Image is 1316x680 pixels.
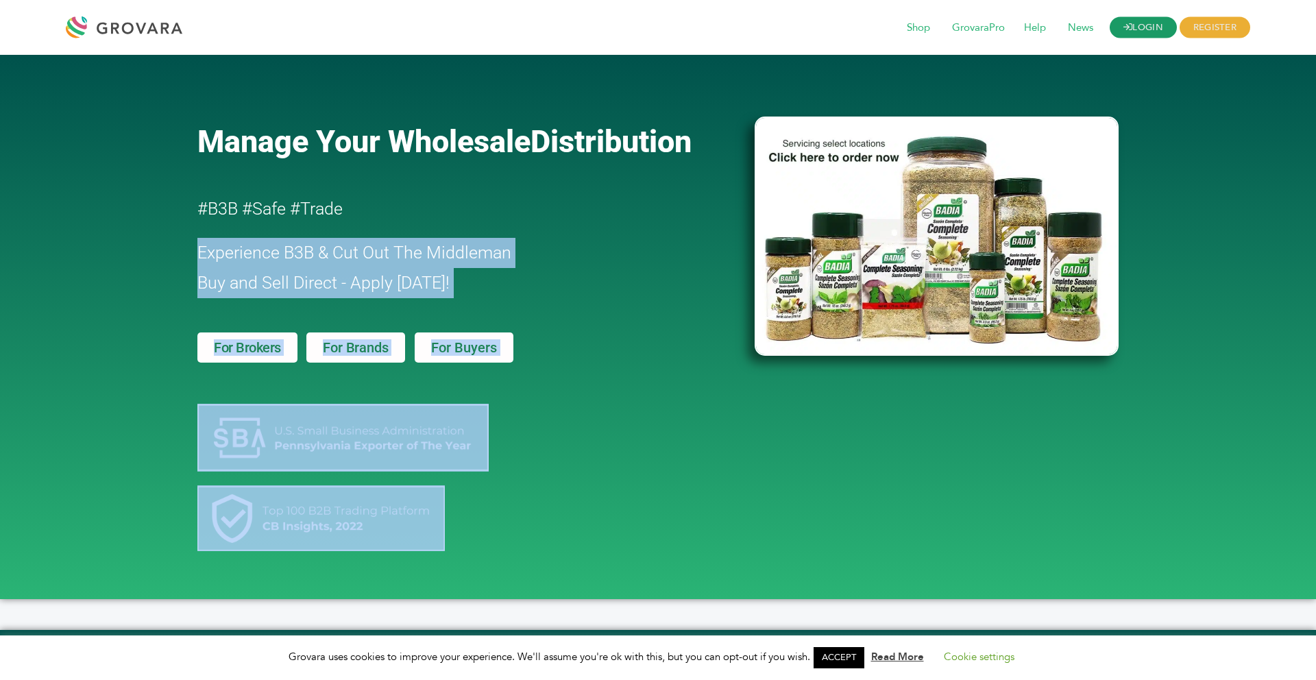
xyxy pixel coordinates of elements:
[197,194,676,224] h2: #B3B #Safe #Trade
[323,341,388,354] span: For Brands
[197,123,531,160] span: Manage Your Wholesale
[289,650,1028,664] span: Grovara uses cookies to improve your experience. We'll assume you're ok with this, but you can op...
[1180,17,1250,38] span: REGISTER
[871,650,924,664] a: Read More
[306,332,404,363] a: For Brands
[1014,21,1056,36] a: Help
[197,243,511,263] span: Experience B3B & Cut Out The Middleman
[214,341,281,354] span: For Brokers
[897,15,940,41] span: Shop
[415,332,513,363] a: For Buyers
[897,21,940,36] a: Shop
[1014,15,1056,41] span: Help
[431,341,497,354] span: For Buyers
[942,21,1014,36] a: GrovaraPro
[942,15,1014,41] span: GrovaraPro
[944,650,1014,664] a: Cookie settings
[1058,21,1103,36] a: News
[1110,17,1177,38] a: LOGIN
[197,332,297,363] a: For Brokers
[197,273,450,293] span: Buy and Sell Direct - Apply [DATE]!
[531,123,692,160] span: Distribution
[1058,15,1103,41] span: News
[814,647,864,668] a: ACCEPT
[197,123,732,160] a: Manage Your WholesaleDistribution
